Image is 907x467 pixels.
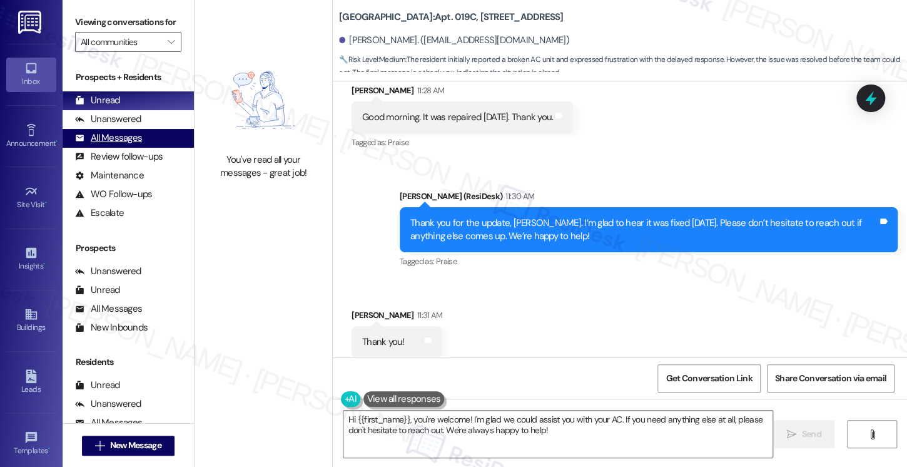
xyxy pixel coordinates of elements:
span: • [43,260,45,269]
span: Get Conversation Link [666,372,752,385]
span: • [45,198,47,207]
div: [PERSON_NAME] (ResiDesk) [400,190,898,207]
div: Review follow-ups [75,150,163,163]
div: Prospects + Residents [63,71,194,84]
i:  [95,441,104,451]
span: Share Conversation via email [775,372,886,385]
a: Inbox [6,58,56,91]
i:  [868,429,877,439]
a: Buildings [6,304,56,337]
div: Unread [75,379,120,392]
span: Send [801,428,821,441]
strong: 🔧 Risk Level: Medium [339,54,405,64]
div: Unanswered [75,265,141,278]
div: All Messages [75,302,142,316]
label: Viewing conversations for [75,13,181,32]
div: 11:31 AM [414,309,443,322]
div: Tagged as: [352,133,573,151]
span: • [56,137,58,146]
div: 11:28 AM [414,84,445,97]
div: [PERSON_NAME] [352,309,442,326]
i:  [168,37,175,47]
span: • [48,444,50,453]
span: : The resident initially reported a broken AC unit and expressed frustration with the delayed res... [339,53,907,80]
span: Praise [436,256,457,267]
div: All Messages [75,416,142,429]
a: Templates • [6,427,56,461]
input: All communities [81,32,161,52]
div: You've read all your messages - great job! [208,153,318,180]
div: New Inbounds [75,321,148,334]
div: Maintenance [75,169,144,182]
textarea: Hi {{first_name}}, you're welcome! I'm glad we could assist you with your AC. If you need anythin... [343,411,773,458]
b: [GEOGRAPHIC_DATA]: Apt. 019C, [STREET_ADDRESS] [339,11,563,24]
div: Thank you! [362,336,405,349]
div: [PERSON_NAME]. ([EMAIL_ADDRESS][DOMAIN_NAME]) [339,34,569,47]
a: Leads [6,366,56,399]
span: Praise [388,137,408,148]
div: Prospects [63,242,194,255]
div: Unread [75,94,120,107]
div: Good morning. It was repaired [DATE]. Thank you. [362,111,553,124]
div: Tagged as: [400,252,898,270]
div: Unread [75,284,120,297]
div: [PERSON_NAME] [352,84,573,101]
img: ResiDesk Logo [18,11,44,34]
button: Get Conversation Link [657,364,760,393]
a: Insights • [6,242,56,276]
div: WO Follow-ups [75,188,152,201]
div: Escalate [75,207,124,220]
div: Thank you for the update, [PERSON_NAME]. I’m glad to hear it was fixed [DATE]. Please don’t hesit... [410,217,878,244]
button: Share Conversation via email [767,364,894,393]
button: New Message [82,436,175,456]
div: Unanswered [75,113,141,126]
div: Unanswered [75,398,141,411]
div: 11:30 AM [502,190,534,203]
button: Send [774,420,834,448]
span: New Message [110,439,161,452]
a: Site Visit • [6,181,56,215]
img: empty-state [208,53,318,146]
i:  [787,429,796,439]
div: Residents [63,356,194,369]
div: All Messages [75,131,142,145]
